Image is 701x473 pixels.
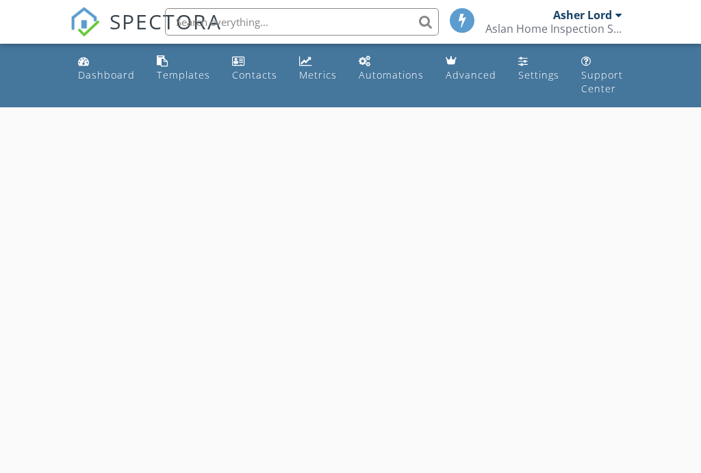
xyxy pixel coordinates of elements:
a: Templates [151,49,216,88]
img: The Best Home Inspection Software - Spectora [70,7,100,37]
div: Contacts [232,68,277,81]
div: Settings [518,68,559,81]
a: Dashboard [73,49,140,88]
a: Support Center [576,49,628,102]
a: Advanced [440,49,502,88]
a: Contacts [227,49,283,88]
div: Dashboard [78,68,135,81]
input: Search everything... [165,8,439,36]
a: Settings [513,49,565,88]
a: Metrics [294,49,342,88]
a: SPECTORA [70,18,222,47]
div: Aslan Home Inspection Services [485,22,622,36]
div: Metrics [299,68,337,81]
div: Asher Lord [553,8,612,22]
a: Automations (Basic) [353,49,429,88]
span: SPECTORA [110,7,222,36]
div: Automations [359,68,424,81]
div: Advanced [446,68,496,81]
div: Templates [157,68,210,81]
div: Support Center [581,68,623,95]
